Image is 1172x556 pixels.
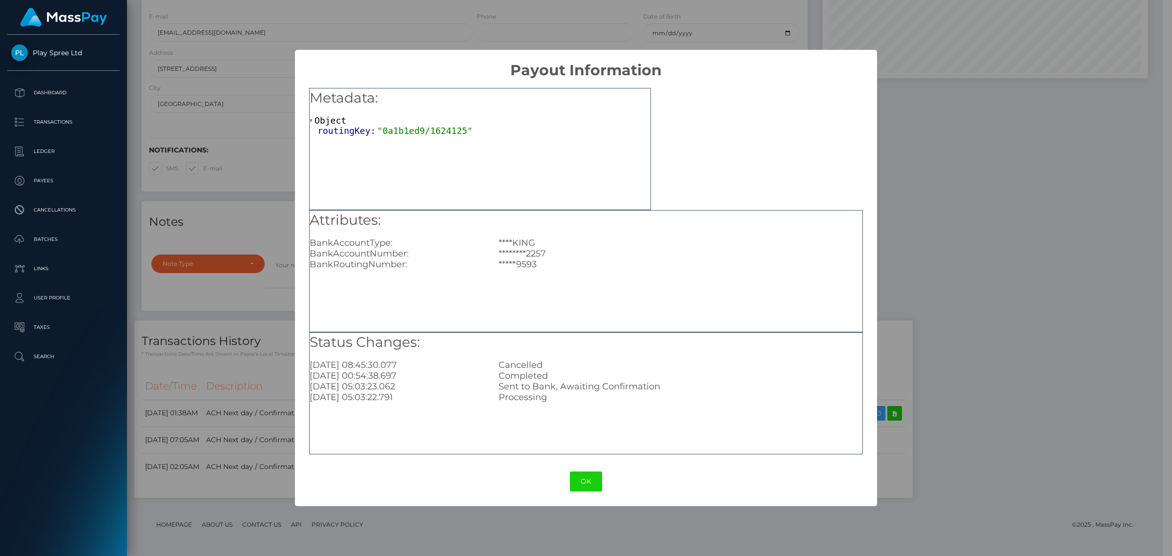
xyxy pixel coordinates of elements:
p: Ledger [11,144,116,159]
div: BankAccountNumber: [302,248,491,259]
span: Play Spree Ltd [7,48,120,57]
div: [DATE] 08:45:30.077 [302,360,491,370]
p: User Profile [11,291,116,305]
div: BankAccountType: [302,237,491,248]
div: [DATE] 05:03:22.791 [302,392,491,403]
div: [DATE] 05:03:23.062 [302,381,491,392]
div: Completed [491,370,869,381]
p: Cancellations [11,203,116,217]
div: Processing [491,392,869,403]
img: MassPay Logo [20,8,107,27]
h5: Metadata: [310,88,650,108]
p: Transactions [11,115,116,129]
h2: Payout Information [295,50,877,79]
p: Taxes [11,320,116,335]
p: Batches [11,232,116,247]
h5: Status Changes: [310,333,862,352]
button: OK [570,471,602,492]
div: BankRoutingNumber: [302,259,491,270]
div: Sent to Bank, Awaiting Confirmation [491,381,869,392]
span: "0a1b1ed9/1624125" [377,126,473,136]
h5: Attributes: [310,211,862,230]
span: Object [314,115,346,126]
img: Play Spree Ltd [11,44,28,61]
p: Payees [11,173,116,188]
p: Dashboard [11,86,116,100]
span: routingKey: [317,126,377,136]
div: Cancelled [491,360,869,370]
p: Links [11,261,116,276]
div: [DATE] 00:54:38.697 [302,370,491,381]
p: Search [11,349,116,364]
